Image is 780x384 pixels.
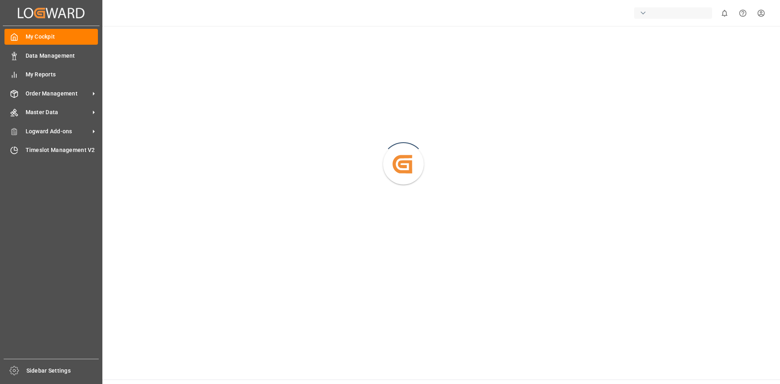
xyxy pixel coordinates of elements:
a: Data Management [4,48,98,63]
span: Sidebar Settings [26,367,99,375]
button: Help Center [734,4,752,22]
span: My Reports [26,70,98,79]
span: Timeslot Management V2 [26,146,98,154]
span: My Cockpit [26,33,98,41]
a: My Reports [4,67,98,82]
a: Timeslot Management V2 [4,142,98,158]
span: Data Management [26,52,98,60]
span: Order Management [26,89,90,98]
span: Master Data [26,108,90,117]
a: My Cockpit [4,29,98,45]
span: Logward Add-ons [26,127,90,136]
button: show 0 new notifications [715,4,734,22]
